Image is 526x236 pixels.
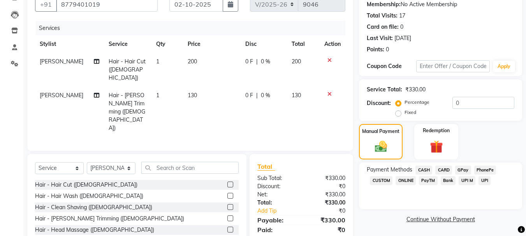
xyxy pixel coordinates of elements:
[367,23,399,31] div: Card on file:
[183,35,241,53] th: Price
[474,166,496,175] span: PhonePe
[400,23,403,31] div: 0
[156,58,159,65] span: 1
[370,176,392,185] span: CUSTOM
[371,140,391,154] img: _cash.svg
[261,58,270,66] span: 0 %
[367,166,412,174] span: Payment Methods
[310,207,352,215] div: ₹0
[367,12,398,20] div: Total Visits:
[252,174,301,182] div: Sub Total:
[435,166,452,175] span: CARD
[301,191,351,199] div: ₹330.00
[301,174,351,182] div: ₹330.00
[252,191,301,199] div: Net:
[367,0,514,9] div: No Active Membership
[252,199,301,207] div: Total:
[415,166,432,175] span: CASH
[40,58,83,65] span: [PERSON_NAME]
[292,92,301,99] span: 130
[367,86,402,94] div: Service Total:
[386,45,389,54] div: 0
[405,86,426,94] div: ₹330.00
[35,215,184,223] div: Hair - [PERSON_NAME] Trimming ([DEMOGRAPHIC_DATA])
[441,176,456,185] span: Bank
[426,139,447,155] img: _gift.svg
[256,91,258,100] span: |
[367,99,391,107] div: Discount:
[399,12,405,20] div: 17
[455,166,471,175] span: GPay
[320,35,345,53] th: Action
[367,45,384,54] div: Points:
[301,199,351,207] div: ₹330.00
[405,99,429,106] label: Percentage
[109,58,146,81] span: Hair - Hair Cut ([DEMOGRAPHIC_DATA])
[367,0,401,9] div: Membership:
[252,215,301,225] div: Payable:
[416,60,490,72] input: Enter Offer / Coupon Code
[35,192,143,200] div: Hair - Hair Wash ([DEMOGRAPHIC_DATA])
[252,225,301,234] div: Paid:
[245,58,253,66] span: 0 F
[367,62,416,70] div: Coupon Code
[188,58,197,65] span: 200
[493,61,515,72] button: Apply
[245,91,253,100] span: 0 F
[396,176,416,185] span: ONLINE
[301,225,351,234] div: ₹0
[257,163,275,171] span: Total
[362,128,399,135] label: Manual Payment
[301,215,351,225] div: ₹330.00
[292,58,301,65] span: 200
[156,92,159,99] span: 1
[252,182,301,191] div: Discount:
[459,176,475,185] span: UPI M
[394,34,411,42] div: [DATE]
[35,35,104,53] th: Stylist
[261,91,270,100] span: 0 %
[35,181,137,189] div: Hair - Hair Cut ([DEMOGRAPHIC_DATA])
[40,92,83,99] span: [PERSON_NAME]
[104,35,151,53] th: Service
[479,176,491,185] span: UPI
[367,34,393,42] div: Last Visit:
[405,109,416,116] label: Fixed
[151,35,183,53] th: Qty
[35,226,154,234] div: Hair - Head Massage ([DEMOGRAPHIC_DATA])
[423,127,450,134] label: Redemption
[241,35,287,53] th: Disc
[287,35,320,53] th: Total
[188,92,197,99] span: 130
[141,162,239,174] input: Search or Scan
[36,21,351,35] div: Services
[109,92,145,131] span: Hair - [PERSON_NAME] Trimming ([DEMOGRAPHIC_DATA])
[35,203,152,212] div: Hair - Clean Shaving ([DEMOGRAPHIC_DATA])
[361,215,521,224] a: Continue Without Payment
[252,207,310,215] a: Add Tip
[419,176,438,185] span: PayTM
[256,58,258,66] span: |
[301,182,351,191] div: ₹0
